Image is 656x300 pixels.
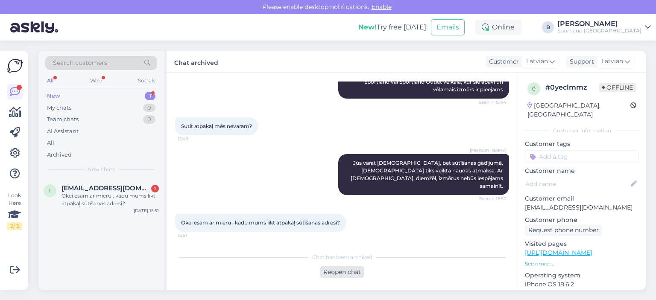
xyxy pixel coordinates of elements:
[486,57,519,66] div: Customer
[599,83,636,92] span: Offline
[525,194,639,203] p: Customer email
[47,139,54,147] div: All
[47,115,79,124] div: Team chats
[525,179,629,189] input: Add name
[53,58,107,67] span: Search customers
[7,192,22,230] div: Look Here
[145,92,155,100] div: 1
[566,57,594,66] div: Support
[7,58,23,74] img: Askly Logo
[525,150,639,163] input: Add a tag
[358,22,428,32] div: Try free [DATE]:
[61,192,159,207] div: Okei esam ar mieru , kadu mums likt atpakaļ sūtīšanas adresi?
[143,104,155,112] div: 0
[320,266,364,278] div: Reopen chat
[174,56,218,67] label: Chat archived
[557,20,651,34] a: [PERSON_NAME]Sportland [GEOGRAPHIC_DATA]
[525,239,639,248] p: Visited pages
[45,75,55,86] div: All
[47,104,71,112] div: My chats
[525,203,639,212] p: [EMAIL_ADDRESS][DOMAIN_NAME]
[532,85,536,92] span: 0
[358,23,377,31] b: New!
[143,115,155,124] div: 0
[525,260,639,268] p: See more ...
[312,253,372,261] span: Chat has been archived
[47,92,60,100] div: New
[525,127,639,134] div: Customer information
[545,82,599,93] div: # 0yeclmmz
[88,75,103,86] div: Web
[181,219,340,226] span: Okei esam ar mieru , kadu mums likt atpakaļ sūtīšanas adresi?
[61,184,150,192] span: ivarsmihailovs5@gmail.com
[525,280,639,289] p: iPhone OS 18.6.2
[601,57,623,66] span: Latvian
[525,216,639,224] p: Customer phone
[7,222,22,230] div: 2 / 3
[352,71,504,93] span: Sveiki, izmērus būs iespējams samainīt jebkurā no klātienes Sportland vai Sportland Outlet veikal...
[134,207,159,214] div: [DATE] 15:51
[525,166,639,175] p: Customer name
[88,166,115,173] span: New chats
[178,136,210,142] span: 15:49
[525,140,639,149] p: Customer tags
[557,20,641,27] div: [PERSON_NAME]
[136,75,157,86] div: Socials
[431,19,465,35] button: Emails
[178,232,210,239] span: 15:51
[525,271,639,280] p: Operating system
[351,160,504,189] span: Jūs varat [DEMOGRAPHIC_DATA], bet sūtīšanas gadījumā, [DEMOGRAPHIC_DATA] tiks veikta naudas atmak...
[181,123,252,129] span: Sutit atpakaļ mēs nevaram?
[474,195,507,202] span: Seen ✓ 15:50
[49,187,51,194] span: i
[47,151,72,159] div: Archived
[527,101,630,119] div: [GEOGRAPHIC_DATA], [GEOGRAPHIC_DATA]
[475,20,521,35] div: Online
[47,127,79,136] div: AI Assistant
[369,3,394,11] span: Enable
[526,57,548,66] span: Latvian
[525,249,592,256] a: [URL][DOMAIN_NAME]
[470,147,507,154] span: [PERSON_NAME]
[542,21,554,33] div: B
[557,27,641,34] div: Sportland [GEOGRAPHIC_DATA]
[525,224,602,236] div: Request phone number
[151,185,159,192] div: 1
[474,99,507,105] span: Seen ✓ 15:44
